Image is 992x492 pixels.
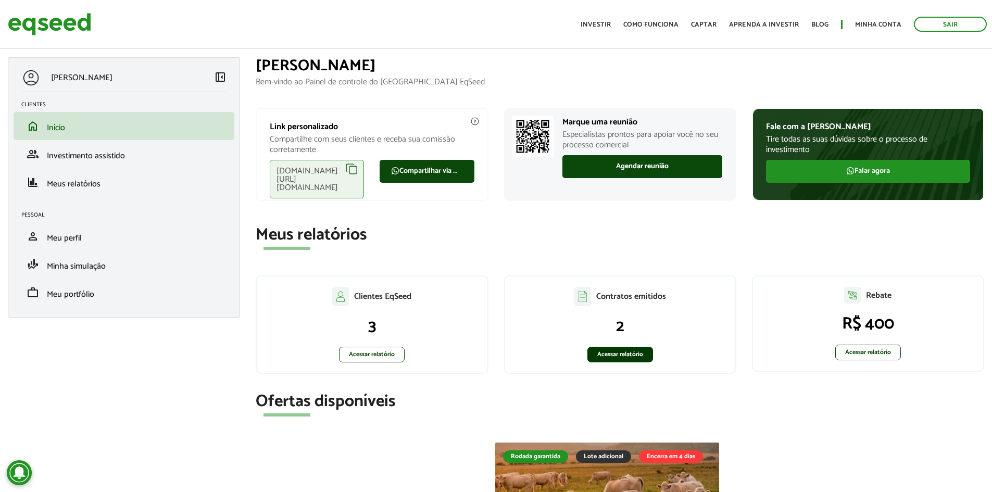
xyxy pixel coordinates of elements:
[270,122,474,132] p: Link personalizado
[21,120,227,132] a: homeInício
[623,21,679,28] a: Como funciona
[516,317,725,336] p: 2
[339,347,405,362] a: Acessar relatório
[639,450,703,463] div: Encerra em 4 dias
[256,226,984,244] h2: Meus relatórios
[27,258,39,271] span: finance_mode
[256,57,984,74] h1: [PERSON_NAME]
[866,291,891,300] p: Rebate
[214,71,227,85] a: Colapsar menu
[354,292,411,301] p: Clientes EqSeed
[21,286,227,299] a: workMeu portfólio
[8,10,91,38] img: EqSeed
[763,314,973,334] p: R$ 400
[270,160,364,198] div: [DOMAIN_NAME][URL][DOMAIN_NAME]
[47,177,101,191] span: Meus relatórios
[391,167,399,175] img: FaWhatsapp.svg
[844,287,861,304] img: agent-relatorio.svg
[27,120,39,132] span: home
[214,71,227,83] span: left_panel_close
[587,347,653,362] a: Acessar relatório
[562,117,722,127] p: Marque uma reunião
[270,134,474,154] p: Compartilhe com seus clientes e receba sua comissão corretamente
[576,450,631,463] div: Lote adicional
[766,122,970,132] p: Fale com a [PERSON_NAME]
[21,148,227,160] a: groupInvestimento assistido
[27,148,39,160] span: group
[380,160,474,183] a: Compartilhar via WhatsApp
[21,212,234,218] h2: Pessoal
[256,393,984,411] h2: Ofertas disponíveis
[21,258,227,271] a: finance_modeMinha simulação
[835,345,901,360] a: Acessar relatório
[14,140,234,168] li: Investimento assistido
[581,21,611,28] a: Investir
[47,121,65,135] span: Início
[47,149,125,163] span: Investimento assistido
[811,21,828,28] a: Blog
[14,250,234,279] li: Minha simulação
[562,155,722,178] a: Agendar reunião
[574,287,591,306] img: agent-contratos.svg
[562,130,722,149] p: Especialistas prontos para apoiar você no seu processo comercial
[14,168,234,196] li: Meus relatórios
[596,292,666,301] p: Contratos emitidos
[47,259,106,273] span: Minha simulação
[14,279,234,307] li: Meu portfólio
[14,112,234,140] li: Início
[503,450,568,463] div: Rodada garantida
[27,176,39,188] span: finance
[21,176,227,188] a: financeMeus relatórios
[729,21,799,28] a: Aprenda a investir
[267,317,476,336] p: 3
[512,116,554,157] img: Marcar reunião com consultor
[766,160,970,183] a: Falar agora
[27,286,39,299] span: work
[51,73,112,83] p: [PERSON_NAME]
[14,222,234,250] li: Meu perfil
[256,77,984,87] p: Bem-vindo ao Painel de controle do [GEOGRAPHIC_DATA] EqSeed
[766,134,970,154] p: Tire todas as suas dúvidas sobre o processo de investimento
[855,21,901,28] a: Minha conta
[470,117,480,126] img: agent-meulink-info2.svg
[914,17,987,32] a: Sair
[846,167,855,175] img: FaWhatsapp.svg
[691,21,717,28] a: Captar
[47,287,94,301] span: Meu portfólio
[21,230,227,243] a: personMeu perfil
[21,102,234,108] h2: Clientes
[27,230,39,243] span: person
[47,231,82,245] span: Meu perfil
[332,287,349,306] img: agent-clientes.svg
